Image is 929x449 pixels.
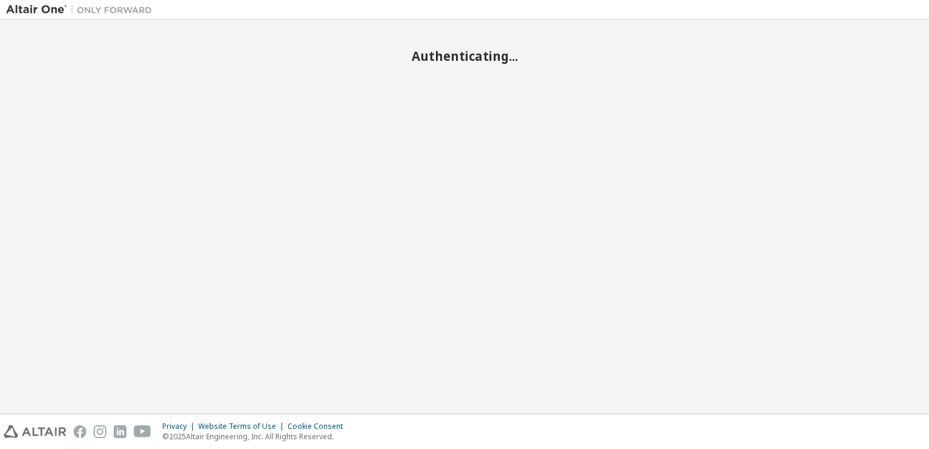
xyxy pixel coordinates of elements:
[6,4,158,16] img: Altair One
[198,422,288,431] div: Website Terms of Use
[74,425,86,438] img: facebook.svg
[4,425,66,438] img: altair_logo.svg
[162,422,198,431] div: Privacy
[114,425,126,438] img: linkedin.svg
[134,425,151,438] img: youtube.svg
[162,431,350,442] p: © 2025 Altair Engineering, Inc. All Rights Reserved.
[6,48,923,64] h2: Authenticating...
[288,422,350,431] div: Cookie Consent
[94,425,106,438] img: instagram.svg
